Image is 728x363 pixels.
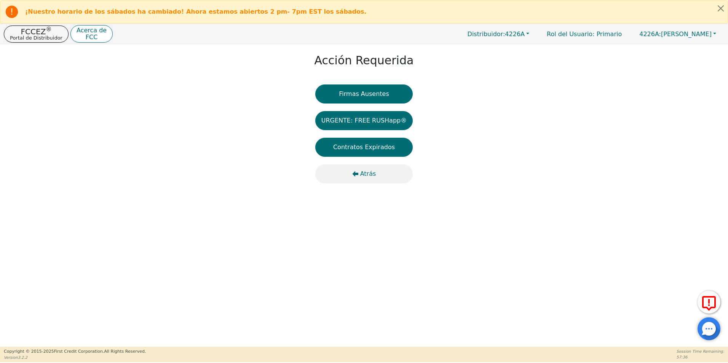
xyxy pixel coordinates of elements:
[4,355,146,360] p: Version 3.2.2
[714,0,728,16] button: Close alert
[468,30,525,38] span: 4226A
[639,30,712,38] span: [PERSON_NAME]
[460,28,538,40] button: Distribuidor:4226A
[4,349,146,355] p: Copyright © 2015- 2025 First Credit Corporation.
[4,25,69,43] button: FCCEZ®Portal de Distribuidor
[104,349,146,354] span: All Rights Reserved.
[315,138,413,157] button: Contratos Expirados
[77,34,107,40] p: FCC
[315,84,413,103] button: Firmas Ausentes
[315,111,413,130] button: URGENTE: FREE RUSHapp®
[631,28,724,40] button: 4226A:[PERSON_NAME]
[677,354,724,360] p: 57:36
[677,349,724,354] p: Session Time Remaining:
[698,291,720,314] button: Reportar Error a FCC
[315,164,413,183] button: Atrás
[468,30,505,38] span: Distribuidor:
[46,26,51,33] sup: ®
[539,27,629,41] a: Rol del Usuario: Primario
[639,30,661,38] span: 4226A:
[70,25,113,43] button: Acerca deFCC
[10,35,62,40] p: Portal de Distribuidor
[539,27,629,41] p: Primario
[547,30,594,38] span: Rol del Usuario :
[25,8,367,15] b: ¡Nuestro horario de los sábados ha cambiado! Ahora estamos abiertos 2 pm- 7pm EST los sábados.
[77,27,107,33] p: Acerca de
[360,169,376,178] span: Atrás
[315,54,414,67] h1: Acción Requerida
[10,28,62,35] p: FCCEZ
